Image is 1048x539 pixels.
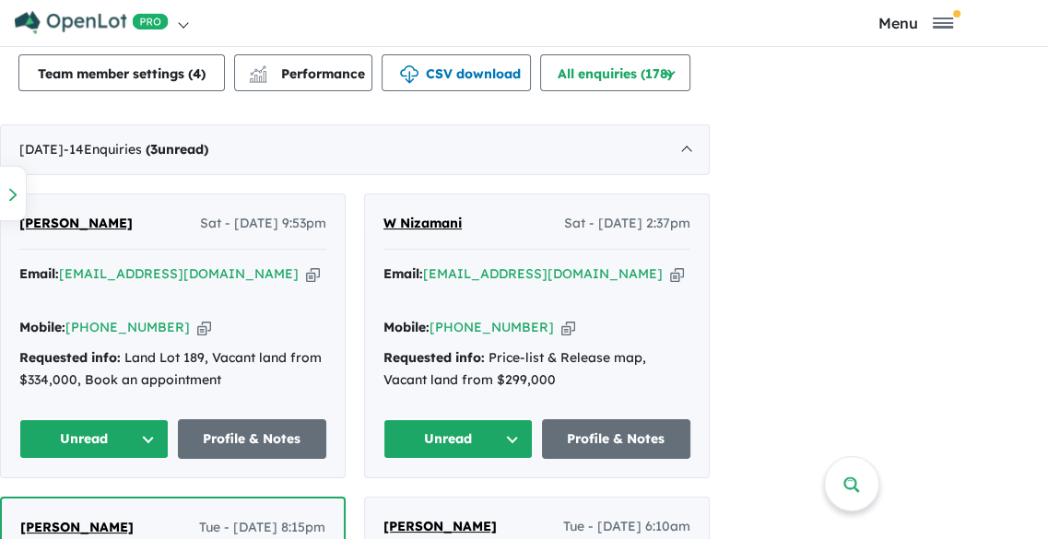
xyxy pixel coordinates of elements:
button: Copy [197,318,211,337]
span: Sat - [DATE] 9:53pm [200,213,326,235]
button: Team member settings (4) [18,54,225,91]
span: [PERSON_NAME] [20,519,134,535]
img: download icon [400,65,418,84]
a: [PERSON_NAME] [383,516,497,538]
a: Profile & Notes [178,419,327,459]
a: Profile & Notes [542,419,691,459]
span: 4 [193,65,201,82]
button: Performance [234,54,372,91]
button: Unread [19,419,169,459]
strong: Requested info: [383,349,485,366]
a: [EMAIL_ADDRESS][DOMAIN_NAME] [59,265,299,282]
a: W Nizamani [383,213,462,235]
button: Toggle navigation [788,14,1043,31]
span: W Nizamani [383,215,462,231]
strong: Email: [383,265,423,282]
strong: Requested info: [19,349,121,366]
a: [PHONE_NUMBER] [65,319,190,335]
button: All enquiries (178) [540,54,690,91]
span: Performance [252,65,365,82]
button: Copy [306,264,320,284]
span: [PERSON_NAME] [19,215,133,231]
div: Land Lot 189, Vacant land from $334,000, Book an appointment [19,347,326,392]
a: [PERSON_NAME] [20,517,134,539]
span: 3 [150,141,158,158]
span: Sat - [DATE] 2:37pm [564,213,690,235]
img: Openlot PRO Logo White [15,11,169,34]
span: Tue - [DATE] 8:15pm [199,517,325,539]
a: [EMAIL_ADDRESS][DOMAIN_NAME] [423,265,663,282]
strong: Mobile: [383,319,430,335]
button: Unread [383,419,533,459]
strong: ( unread) [146,141,208,158]
a: [PERSON_NAME] [19,213,133,235]
span: - 14 Enquir ies [64,141,208,158]
strong: Mobile: [19,319,65,335]
button: Copy [561,318,575,337]
button: CSV download [382,54,531,91]
span: Tue - [DATE] 6:10am [563,516,690,538]
div: Price-list & Release map, Vacant land from $299,000 [383,347,690,392]
span: [PERSON_NAME] [383,518,497,534]
strong: Email: [19,265,59,282]
img: line-chart.svg [250,65,266,76]
a: [PHONE_NUMBER] [430,319,554,335]
img: bar-chart.svg [249,71,267,83]
button: Copy [670,264,684,284]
